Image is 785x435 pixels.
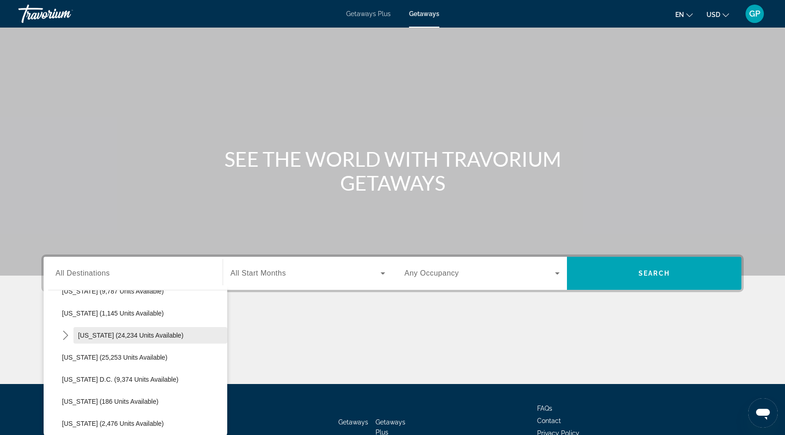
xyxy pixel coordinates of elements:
button: User Menu [743,4,767,23]
button: Select destination: Utah (9,787 units available) [57,283,227,299]
button: Search [567,257,741,290]
span: USD [706,11,720,18]
iframe: Button to launch messaging window [748,398,778,428]
a: Getaways Plus [346,10,391,17]
h1: SEE THE WORLD WITH TRAVORIUM GETAWAYS [220,147,565,195]
div: Search widget [44,257,741,290]
a: Travorium [18,2,110,26]
a: Getaways [409,10,439,17]
span: [US_STATE] D.C. (9,374 units available) [62,376,179,383]
button: Select destination: Washington D.C. (9,374 units available) [57,371,227,388]
span: [US_STATE] (25,253 units available) [62,354,168,361]
a: FAQs [537,405,552,412]
button: Select destination: Wisconsin (2,476 units available) [57,415,227,432]
span: [US_STATE] (24,234 units available) [78,332,184,339]
span: Any Occupancy [404,269,459,277]
button: Select destination: Virginia (24,234 units available) [73,327,227,344]
button: Select destination: Vermont (1,145 units available) [57,305,227,322]
a: Contact [537,417,561,424]
span: en [675,11,684,18]
span: [US_STATE] (1,145 units available) [62,310,164,317]
button: Change language [675,8,693,21]
span: [US_STATE] (9,787 units available) [62,288,164,295]
span: Search [639,270,670,277]
button: Change currency [706,8,729,21]
span: [US_STATE] (186 units available) [62,398,158,405]
span: All Destinations [56,269,110,277]
span: All Start Months [230,269,286,277]
a: Getaways [338,418,368,426]
span: GP [749,9,760,18]
input: Select destination [56,268,211,279]
button: Toggle Virginia (24,234 units available) submenu [57,328,73,344]
button: Select destination: Washington (25,253 units available) [57,349,227,366]
button: Select destination: West Virginia (186 units available) [57,393,227,410]
span: [US_STATE] (2,476 units available) [62,420,164,427]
